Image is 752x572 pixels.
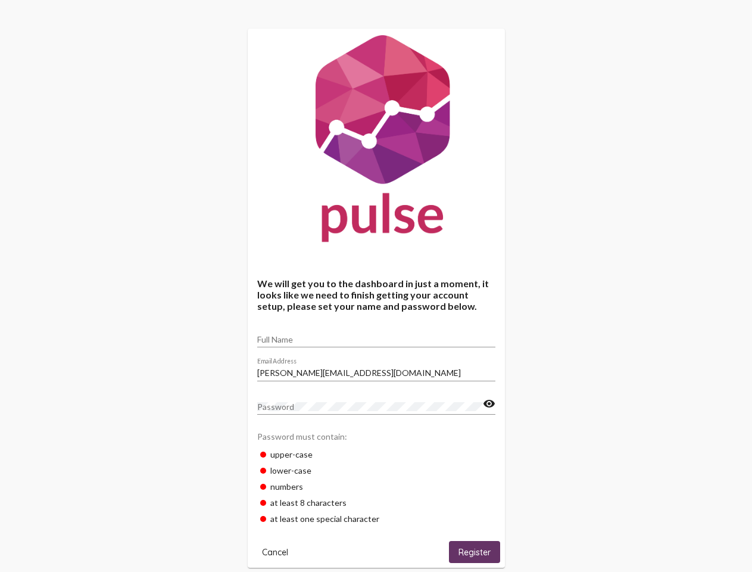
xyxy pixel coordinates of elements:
[257,511,495,527] div: at least one special character
[483,397,495,411] mat-icon: visibility
[248,29,505,254] img: Pulse For Good Logo
[458,547,491,558] span: Register
[257,495,495,511] div: at least 8 characters
[257,462,495,478] div: lower-case
[252,541,298,563] button: Cancel
[257,446,495,462] div: upper-case
[449,541,500,563] button: Register
[257,425,495,446] div: Password must contain:
[262,547,288,558] span: Cancel
[257,278,495,312] h4: We will get you to the dashboard in just a moment, it looks like we need to finish getting your a...
[257,478,495,495] div: numbers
